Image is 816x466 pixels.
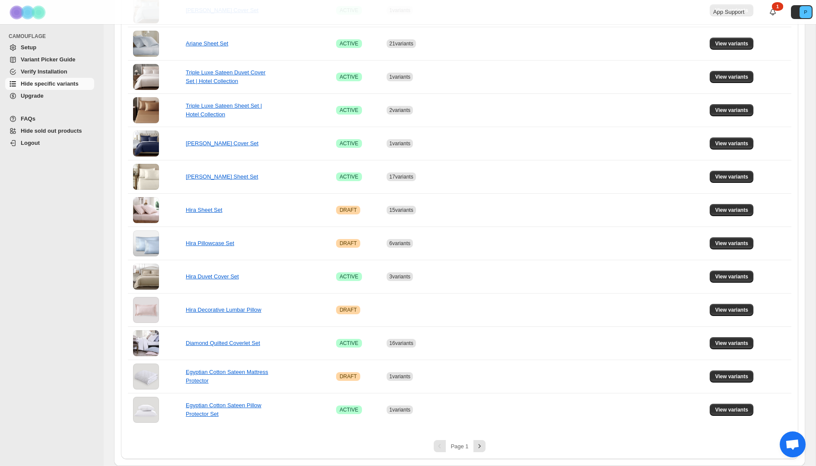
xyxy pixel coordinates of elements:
img: Hira Pillowcase Set [133,230,159,256]
img: Diamond Quilted Coverlet Set [133,330,159,356]
span: FAQs [21,115,35,122]
a: Setup [5,41,94,54]
span: Setup [21,44,36,51]
img: Camouflage [7,0,50,24]
button: Avatar with initials P [791,5,813,19]
img: Egyptian Cotton Sateen Pillow Protector Set [133,397,159,423]
a: Hide specific variants [5,78,94,90]
img: Triple Luxe Sateen Duvet Cover Set | Hotel Collection [133,64,159,90]
button: View variants [710,171,753,183]
span: DRAFT [340,306,357,313]
span: 1 variants [389,373,410,380]
a: Diamond Quilted Coverlet Set [186,340,260,346]
button: View variants [710,337,753,349]
span: 3 variants [389,274,410,280]
span: View variants [715,406,748,413]
div: 1 [772,2,783,11]
img: Triple Luxe Sateen Sheet Set | Hotel Collection [133,97,159,123]
img: Yalda Duvet Cover Set [133,131,159,156]
a: Upgrade [5,90,94,102]
div: Open chat [780,431,806,457]
a: Hira Decorative Lumbar Pillow [186,306,261,313]
a: FAQs [5,113,94,125]
span: 15 variants [389,207,413,213]
span: Page 1 [451,443,468,450]
text: P [804,10,807,15]
a: Triple Luxe Sateen Duvet Cover Set | Hotel Collection [186,69,266,84]
span: View variants [715,373,748,380]
a: Egyptian Cotton Sateen Mattress Protector [186,369,268,384]
span: Verify Installation [21,68,67,75]
span: 1 variants [389,140,410,147]
button: View variants [710,104,753,116]
span: 1 variants [389,407,410,413]
span: DRAFT [340,240,357,247]
span: Upgrade [21,93,44,99]
a: Egyptian Cotton Sateen Pillow Protector Set [186,402,261,417]
span: Logout [21,140,40,146]
span: View variants [715,207,748,214]
img: Ariane Sheet Set [133,31,159,57]
span: ACTIVE [340,140,358,147]
span: View variants [715,240,748,247]
span: App Support [713,9,744,15]
span: View variants [715,340,748,347]
span: View variants [715,273,748,280]
img: Hira Decorative Lumbar Pillow [133,297,159,323]
span: 16 variants [389,340,413,346]
span: View variants [715,40,748,47]
span: CAMOUFLAGE [9,33,98,40]
button: View variants [710,304,753,316]
a: Hide sold out products [5,125,94,137]
button: Next [473,440,486,452]
span: Variant Picker Guide [21,56,75,63]
nav: Pagination [128,440,791,452]
a: Verify Installation [5,66,94,78]
img: Hira Sheet Set [133,197,159,223]
a: Hira Sheet Set [186,207,222,213]
button: View variants [710,370,753,383]
a: [PERSON_NAME] Sheet Set [186,173,258,180]
span: ACTIVE [340,40,358,47]
img: Egyptian Cotton Sateen Mattress Protector [133,364,159,389]
span: 1 variants [389,74,410,80]
button: View variants [710,237,753,249]
img: Hira Duvet Cover Set [133,264,159,290]
a: Logout [5,137,94,149]
span: View variants [715,173,748,180]
button: View variants [710,38,753,50]
img: Yalda Sheet Set [133,164,159,190]
a: Hira Duvet Cover Set [186,273,239,280]
span: ACTIVE [340,273,358,280]
a: Triple Luxe Sateen Sheet Set | Hotel Collection [186,102,262,118]
a: [PERSON_NAME] Cover Set [186,140,258,147]
span: 6 variants [389,240,410,246]
span: 2 variants [389,107,410,113]
span: View variants [715,140,748,147]
span: Avatar with initials P [800,6,812,18]
span: Hide sold out products [21,128,82,134]
button: View variants [710,404,753,416]
span: View variants [715,73,748,80]
a: Hira Pillowcase Set [186,240,234,246]
span: DRAFT [340,207,357,214]
span: 17 variants [389,174,413,180]
button: View variants [710,271,753,283]
span: View variants [715,306,748,313]
a: 1 [768,8,777,16]
span: DRAFT [340,373,357,380]
a: Variant Picker Guide [5,54,94,66]
button: View variants [710,204,753,216]
span: ACTIVE [340,107,358,114]
span: ACTIVE [340,173,358,180]
span: 21 variants [389,41,413,47]
span: ACTIVE [340,73,358,80]
button: View variants [710,137,753,150]
span: ACTIVE [340,406,358,413]
span: Hide specific variants [21,80,79,87]
a: Ariane Sheet Set [186,40,228,47]
button: View variants [710,71,753,83]
span: ACTIVE [340,340,358,347]
span: View variants [715,107,748,114]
